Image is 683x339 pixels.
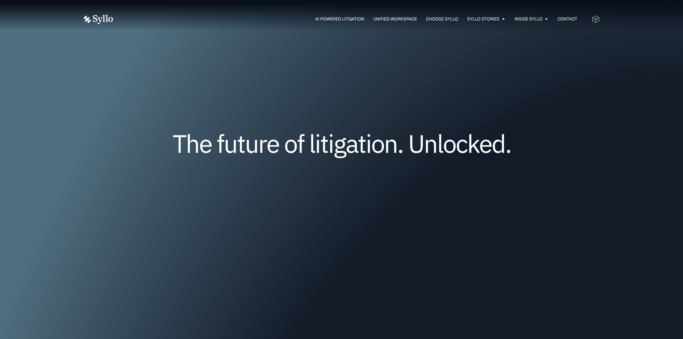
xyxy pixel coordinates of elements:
h1: The future of litigation. Unlocked. [127,132,557,155]
a: Inside Syllo [514,16,542,22]
a: AI Powered Litigation [315,16,364,22]
div: Menu Toggle [127,16,577,23]
nav: Menu [127,16,577,23]
img: Vector [84,15,113,24]
a: Unified Workspace [373,16,417,22]
a: Contact [558,16,577,22]
a: Syllo Stories [467,16,499,22]
a: Choose Syllo [426,16,458,22]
